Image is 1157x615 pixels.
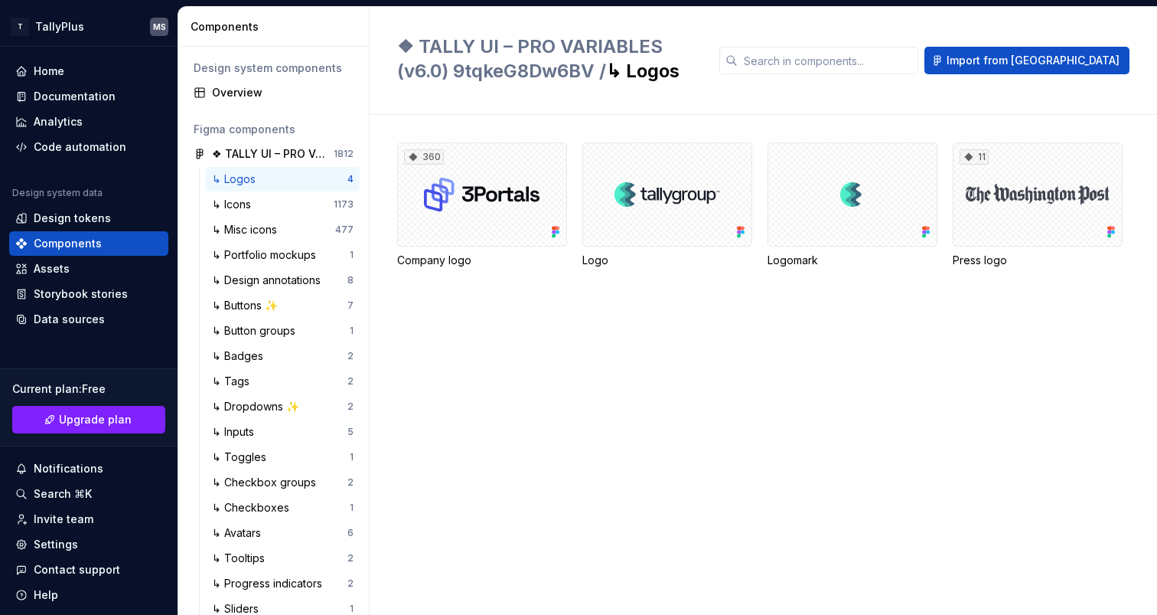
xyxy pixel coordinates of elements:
[212,323,301,339] div: ↳ Button groups
[206,521,360,545] a: ↳ Avatars6
[397,142,567,268] div: 360Company logo
[212,172,262,187] div: ↳ Logos
[953,142,1123,268] div: 11Press logo
[34,114,83,129] div: Analytics
[206,369,360,394] a: ↳ Tags2
[212,525,267,541] div: ↳ Avatars
[212,85,354,100] div: Overview
[212,247,322,263] div: ↳ Portfolio mockups
[206,394,360,419] a: ↳ Dropdowns ✨2
[960,149,989,165] div: 11
[334,148,354,160] div: 1812
[206,167,360,191] a: ↳ Logos4
[194,61,354,76] div: Design system components
[191,19,363,34] div: Components
[212,450,272,465] div: ↳ Toggles
[212,222,283,237] div: ↳ Misc icons
[347,274,354,286] div: 8
[347,375,354,388] div: 2
[34,587,58,603] div: Help
[738,47,918,74] input: Search in components...
[350,502,354,514] div: 1
[34,562,120,577] div: Contact support
[34,312,105,327] div: Data sources
[212,576,328,591] div: ↳ Progress indicators
[12,187,103,199] div: Design system data
[9,456,168,481] button: Notifications
[9,59,168,83] a: Home
[11,18,29,36] div: T
[212,146,326,162] div: ❖ TALLY UI – PRO VARIABLES (v6.0) 9tqkeG8Dw6BV
[34,64,64,79] div: Home
[9,482,168,506] button: Search ⌘K
[34,286,128,302] div: Storybook stories
[153,21,166,33] div: MS
[924,47,1129,74] button: Import from [GEOGRAPHIC_DATA]
[34,139,126,155] div: Code automation
[350,249,354,261] div: 1
[347,577,354,590] div: 2
[9,507,168,532] a: Invite team
[212,399,305,414] div: ↳ Dropdowns ✨
[404,149,444,165] div: 360
[212,374,256,389] div: ↳ Tags
[212,424,260,440] div: ↳ Inputs
[347,552,354,564] div: 2
[34,211,111,226] div: Design tokens
[206,243,360,267] a: ↳ Portfolio mockups1
[212,475,322,490] div: ↳ Checkbox groups
[947,53,1120,68] span: Import from [GEOGRAPHIC_DATA]
[347,350,354,362] div: 2
[9,135,168,159] a: Code automation
[212,273,327,288] div: ↳ Design annotations
[206,496,360,520] a: ↳ Checkboxes1
[34,89,116,104] div: Documentation
[206,571,360,596] a: ↳ Progress indicators2
[212,348,269,364] div: ↳ Badges
[206,293,360,318] a: ↳ Buttons ✨7
[206,445,360,469] a: ↳ Toggles1
[194,122,354,137] div: Figma components
[34,537,78,552] div: Settings
[212,500,295,515] div: ↳ Checkboxes
[9,307,168,332] a: Data sources
[397,253,567,268] div: Company logo
[206,192,360,217] a: ↳ Icons1173
[9,532,168,557] a: Settings
[347,426,354,438] div: 5
[335,224,354,236] div: 477
[206,546,360,571] a: ↳ Tooltips2
[59,412,132,427] span: Upgrade plan
[34,512,93,527] div: Invite team
[206,420,360,444] a: ↳ Inputs5
[334,198,354,211] div: 1173
[35,19,84,34] div: TallyPlus
[12,406,165,433] a: Upgrade plan
[9,257,168,281] a: Assets
[347,527,354,539] div: 6
[206,470,360,495] a: ↳ Checkbox groups2
[9,558,168,582] button: Contact support
[187,80,360,105] a: Overview
[34,461,103,476] div: Notifications
[347,401,354,413] div: 2
[350,451,354,463] div: 1
[34,486,92,502] div: Search ⌘K
[34,261,70,276] div: Assets
[953,253,1123,268] div: Press logo
[768,142,937,268] div: Logomark
[347,173,354,185] div: 4
[9,583,168,607] button: Help
[206,218,360,242] a: ↳ Misc icons477
[212,298,284,313] div: ↳ Buttons ✨
[9,231,168,256] a: Components
[187,142,360,166] a: ❖ TALLY UI – PRO VARIABLES (v6.0) 9tqkeG8Dw6BV1812
[9,206,168,231] a: Design tokens
[34,236,102,251] div: Components
[768,253,937,268] div: Logomark
[12,381,165,397] div: Current plan : Free
[9,110,168,134] a: Analytics
[206,344,360,368] a: ↳ Badges2
[347,476,354,489] div: 2
[3,10,174,43] button: TTallyPlusMS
